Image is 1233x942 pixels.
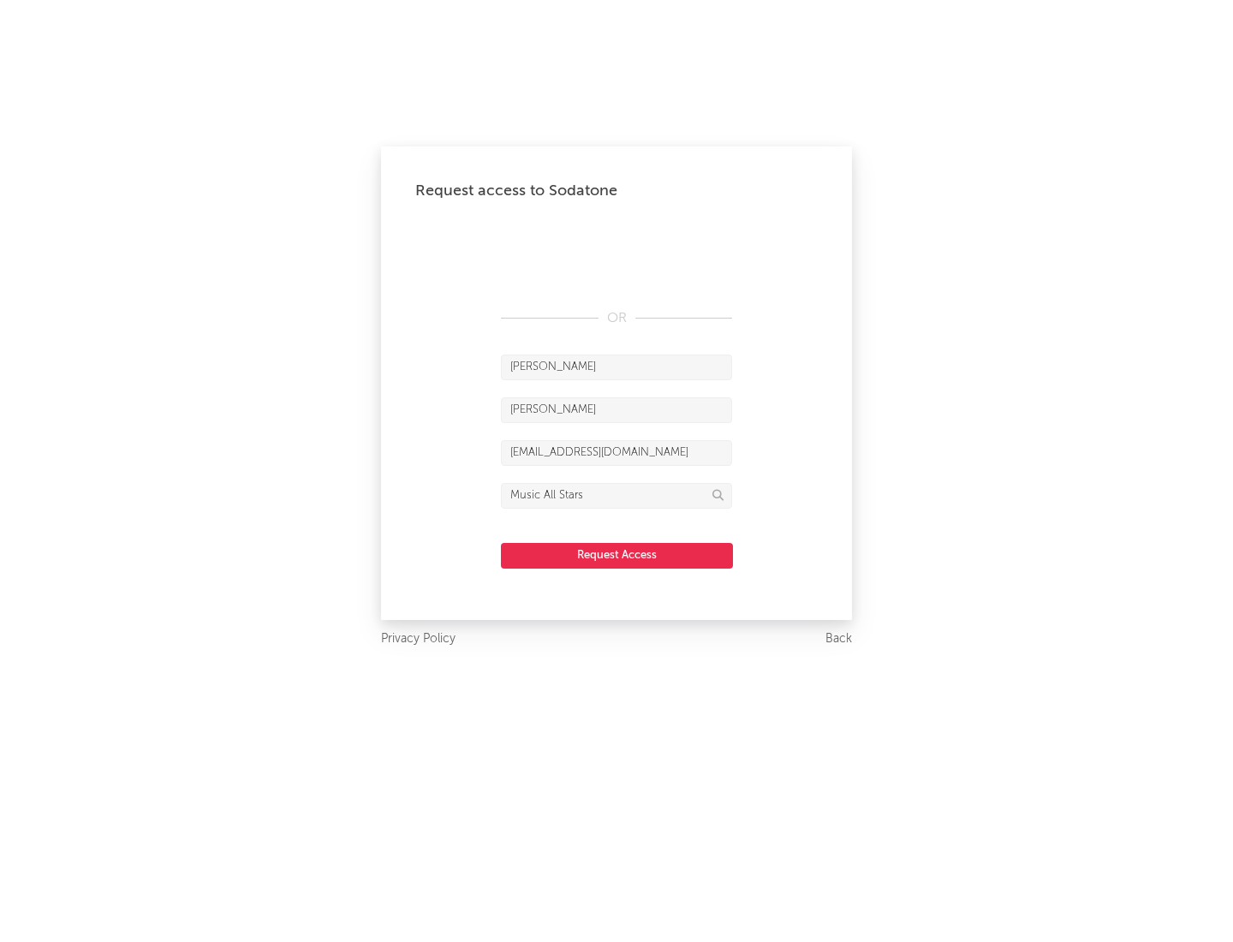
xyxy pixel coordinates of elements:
input: Last Name [501,397,732,423]
a: Privacy Policy [381,629,456,650]
button: Request Access [501,543,733,569]
input: Email [501,440,732,466]
a: Back [825,629,852,650]
div: Request access to Sodatone [415,181,818,201]
input: Division [501,483,732,509]
input: First Name [501,355,732,380]
div: OR [501,308,732,329]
